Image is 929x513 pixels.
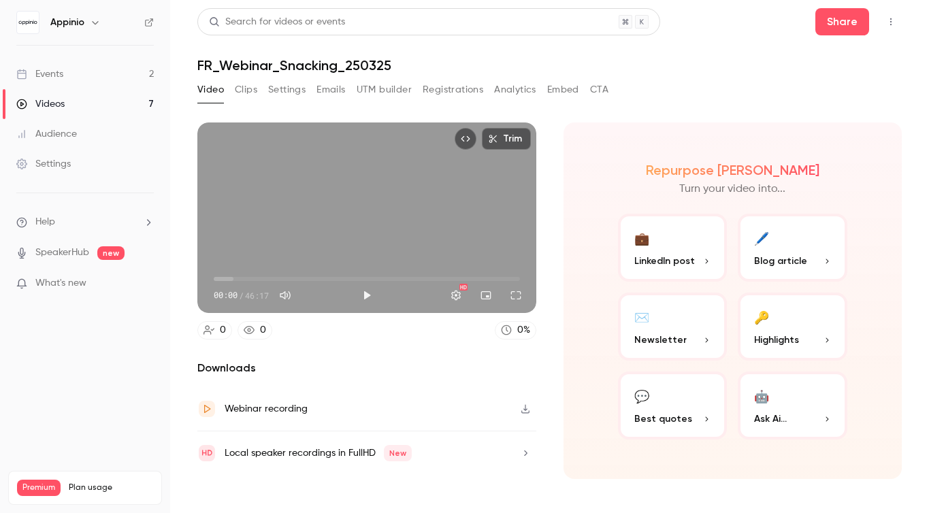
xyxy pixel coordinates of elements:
[754,254,807,268] span: Blog article
[17,480,61,496] span: Premium
[197,360,536,376] h2: Downloads
[197,321,232,340] a: 0
[35,215,55,229] span: Help
[618,214,728,282] button: 💼LinkedIn post
[245,289,269,301] span: 46:17
[197,79,224,101] button: Video
[495,321,536,340] a: 0%
[353,282,380,309] button: Play
[618,293,728,361] button: ✉️Newsletter
[738,214,847,282] button: 🖊️Blog article
[16,127,77,141] div: Audience
[754,227,769,248] div: 🖊️
[880,11,902,33] button: Top Bar Actions
[316,79,345,101] button: Emails
[482,128,531,150] button: Trim
[517,323,530,337] div: 0 %
[69,482,153,493] span: Plan usage
[50,16,84,29] h6: Appinio
[260,323,266,337] div: 0
[220,323,226,337] div: 0
[35,276,86,291] span: What's new
[634,412,692,426] span: Best quotes
[455,128,476,150] button: Embed video
[17,12,39,33] img: Appinio
[634,333,687,347] span: Newsletter
[137,278,154,290] iframe: Noticeable Trigger
[423,79,483,101] button: Registrations
[646,162,819,178] h2: Repurpose [PERSON_NAME]
[590,79,608,101] button: CTA
[209,15,345,29] div: Search for videos or events
[502,282,529,309] button: Full screen
[738,293,847,361] button: 🔑Highlights
[225,401,308,417] div: Webinar recording
[754,385,769,406] div: 🤖
[238,321,272,340] a: 0
[197,57,902,73] h1: FR_Webinar_Snacking_250325
[16,67,63,81] div: Events
[634,306,649,327] div: ✉️
[225,445,412,461] div: Local speaker recordings in FullHD
[754,333,799,347] span: Highlights
[357,79,412,101] button: UTM builder
[634,385,649,406] div: 💬
[634,227,649,248] div: 💼
[97,246,125,260] span: new
[815,8,869,35] button: Share
[472,282,500,309] button: Turn on miniplayer
[272,282,299,309] button: Mute
[547,79,579,101] button: Embed
[679,181,785,197] p: Turn your video into...
[16,215,154,229] li: help-dropdown-opener
[618,371,728,440] button: 💬Best quotes
[16,157,71,171] div: Settings
[494,79,536,101] button: Analytics
[214,289,269,301] div: 00:00
[634,254,695,268] span: LinkedIn post
[239,289,244,301] span: /
[384,445,412,461] span: New
[16,97,65,111] div: Videos
[214,289,238,301] span: 00:00
[754,306,769,327] div: 🔑
[268,79,306,101] button: Settings
[459,284,468,291] div: HD
[754,412,787,426] span: Ask Ai...
[442,282,470,309] button: Settings
[35,246,89,260] a: SpeakerHub
[235,79,257,101] button: Clips
[738,371,847,440] button: 🤖Ask Ai...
